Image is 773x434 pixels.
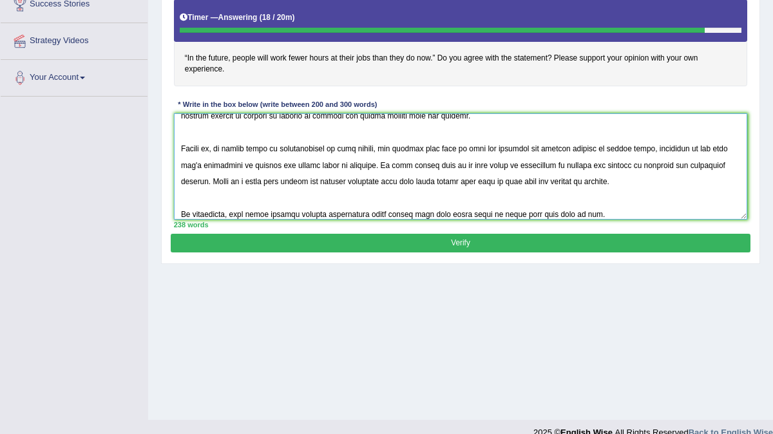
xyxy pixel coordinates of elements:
[262,13,292,22] b: 18 / 20m
[174,100,381,111] div: * Write in the box below (write between 200 and 300 words)
[1,60,148,92] a: Your Account
[1,23,148,55] a: Strategy Videos
[171,234,750,252] button: Verify
[180,14,294,22] h5: Timer —
[292,13,295,22] b: )
[174,220,748,230] div: 238 words
[218,13,258,22] b: Answering
[260,13,262,22] b: (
